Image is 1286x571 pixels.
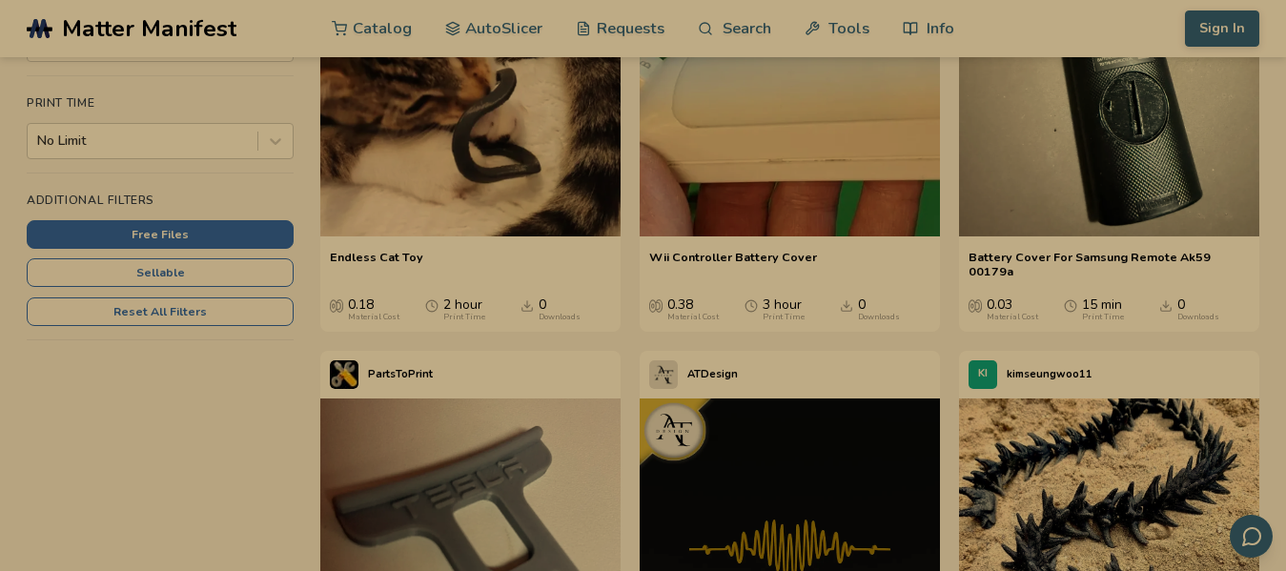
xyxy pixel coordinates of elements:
a: ATDesign's profileATDesign [640,351,747,398]
a: PartsToPrint's profilePartsToPrint [320,351,442,398]
div: 3 hour [763,297,805,322]
div: 0.18 [348,297,399,322]
span: Average Cost [969,297,982,313]
button: Reset All Filters [27,297,294,326]
button: Sellable [27,258,294,287]
h4: Print Time [27,96,294,110]
span: Average Print Time [425,297,439,313]
input: No Limit [37,133,41,149]
img: PartsToPrint's profile [330,360,358,389]
div: Downloads [539,313,581,322]
div: 0.03 [987,297,1038,322]
div: Print Time [763,313,805,322]
div: Material Cost [987,313,1038,322]
div: 15 min [1082,297,1124,322]
div: Downloads [858,313,900,322]
div: 0 [539,297,581,322]
a: Wii Controller Battery Cover [649,250,817,278]
span: Downloads [521,297,534,313]
span: Downloads [840,297,853,313]
button: Send feedback via email [1230,515,1273,558]
div: Material Cost [667,313,719,322]
div: 0.38 [667,297,719,322]
div: Print Time [1082,313,1124,322]
span: Average Cost [649,297,663,313]
div: 2 hour [443,297,485,322]
div: Downloads [1177,313,1219,322]
div: 0 [1177,297,1219,322]
h4: Additional Filters [27,194,294,207]
p: kimseungwoo11 [1007,364,1092,384]
div: Material Cost [348,313,399,322]
span: Average Print Time [1064,297,1077,313]
img: ATDesign's profile [649,360,678,389]
div: Print Time [443,313,485,322]
a: Battery Cover For Samsung Remote Ak59 00179a [969,250,1250,278]
p: PartsToPrint [368,364,433,384]
span: Downloads [1159,297,1173,313]
a: Endless Cat Toy [330,250,423,278]
span: Matter Manifest [62,15,236,42]
span: KI [978,368,988,380]
div: 0 [858,297,900,322]
button: Free Files [27,220,294,249]
button: Sign In [1185,10,1259,47]
p: ATDesign [687,364,738,384]
span: Average Cost [330,297,343,313]
span: Average Print Time [745,297,758,313]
